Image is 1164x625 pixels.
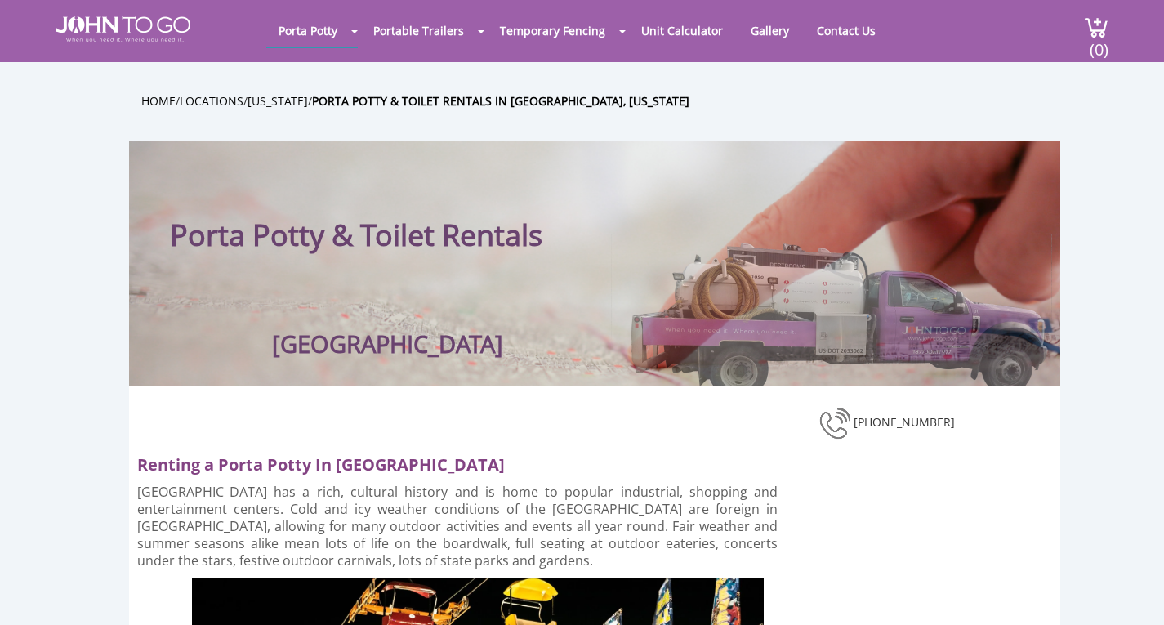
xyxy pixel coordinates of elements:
[805,15,888,47] a: Contact Us
[248,93,308,109] a: [US_STATE]
[1089,25,1108,60] span: (0)
[141,92,1073,110] ul: / / /
[141,93,176,109] a: Home
[312,93,689,109] a: Porta Potty & Toilet Rentals in [GEOGRAPHIC_DATA], [US_STATE]
[819,405,854,441] img: phone-number
[488,15,618,47] a: Temporary Fencing
[272,342,503,346] h3: [GEOGRAPHIC_DATA]
[629,15,735,47] a: Unit Calculator
[170,174,697,252] h1: Porta Potty & Toilet Rentals
[137,446,792,475] h2: Renting a Porta Potty In [GEOGRAPHIC_DATA]
[266,15,350,47] a: Porta Potty
[56,16,190,42] img: JOHN to go
[361,15,476,47] a: Portable Trailers
[738,15,801,47] a: Gallery
[611,234,1052,386] img: Truck
[180,93,243,109] a: Locations
[137,484,778,569] p: [GEOGRAPHIC_DATA] has a rich, cultural history and is home to popular industrial, shopping and en...
[819,405,1052,441] div: [PHONE_NUMBER]
[1084,16,1108,38] img: cart a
